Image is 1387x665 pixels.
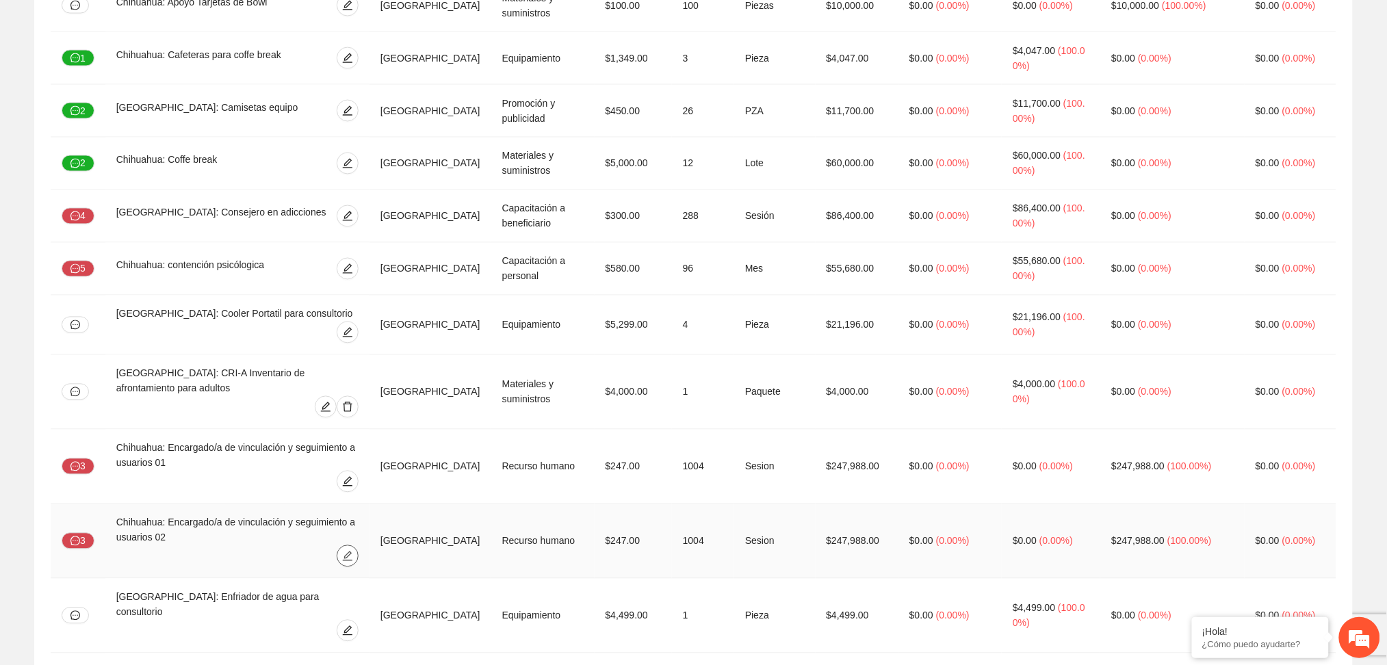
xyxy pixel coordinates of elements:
[116,258,300,280] div: Chihuahua: contención psicólogica
[595,85,672,138] td: $450.00
[816,579,899,653] td: $4,499.00
[1013,256,1061,267] span: $55,680.00
[79,183,189,321] span: Estamos en línea.
[1282,105,1316,116] span: ( 0.00% )
[337,476,358,487] span: edit
[337,327,358,338] span: edit
[909,158,933,169] span: $0.00
[1282,387,1316,397] span: ( 0.00% )
[816,190,899,243] td: $86,400.00
[1138,320,1171,330] span: ( 0.00% )
[936,320,970,330] span: ( 0.00% )
[1202,639,1319,649] p: ¿Cómo puedo ayudarte?
[909,320,933,330] span: $0.00
[62,208,94,224] button: message4
[62,317,89,333] button: message
[491,85,595,138] td: Promoción y publicidad
[909,263,933,274] span: $0.00
[116,205,332,227] div: [GEOGRAPHIC_DATA]: Consejero en adicciones
[1013,203,1061,214] span: $86,400.00
[1013,45,1055,56] span: $4,047.00
[370,32,491,85] td: [GEOGRAPHIC_DATA]
[116,590,359,620] div: [GEOGRAPHIC_DATA]: Enfriador de agua para consultorio
[370,296,491,355] td: [GEOGRAPHIC_DATA]
[816,85,899,138] td: $11,700.00
[672,579,734,653] td: 1
[1138,53,1171,64] span: ( 0.00% )
[816,32,899,85] td: $4,047.00
[936,53,970,64] span: ( 0.00% )
[1013,98,1061,109] span: $11,700.00
[337,322,359,343] button: edit
[1138,211,1171,222] span: ( 0.00% )
[62,458,94,475] button: message3
[734,138,815,190] td: Lote
[1013,312,1061,323] span: $21,196.00
[491,190,595,243] td: Capacitación a beneficiario
[672,430,734,504] td: 1004
[595,32,672,85] td: $1,349.00
[62,261,94,277] button: message5
[1138,610,1171,621] span: ( 0.00% )
[1167,461,1212,472] span: ( 100.00% )
[595,579,672,653] td: $4,499.00
[62,533,94,549] button: message3
[1111,320,1135,330] span: $0.00
[337,258,359,280] button: edit
[337,211,358,222] span: edit
[337,402,358,413] span: delete
[1138,105,1171,116] span: ( 0.00% )
[116,441,359,471] div: Chihuahua: Encargado/a de vinculación y seguimiento a usuarios 01
[62,384,89,400] button: message
[936,536,970,547] span: ( 0.00% )
[1256,158,1280,169] span: $0.00
[1013,151,1061,161] span: $60,000.00
[337,105,358,116] span: edit
[1256,461,1280,472] span: $0.00
[936,387,970,397] span: ( 0.00% )
[1138,158,1171,169] span: ( 0.00% )
[315,402,336,413] span: edit
[70,159,80,170] span: message
[337,625,358,636] span: edit
[116,153,277,174] div: Chihuahua: Coffe break
[936,263,970,274] span: ( 0.00% )
[1282,53,1316,64] span: ( 0.00% )
[1282,536,1316,547] span: ( 0.00% )
[491,32,595,85] td: Equipamiento
[7,374,261,421] textarea: Escriba su mensaje y pulse “Intro”
[224,7,257,40] div: Minimizar ventana de chat en vivo
[1039,461,1073,472] span: ( 0.00% )
[116,47,309,69] div: Chihuahua: Cafeteras para coffe break
[595,296,672,355] td: $5,299.00
[1111,53,1135,64] span: $0.00
[734,85,815,138] td: PZA
[672,138,734,190] td: 12
[1256,105,1280,116] span: $0.00
[370,138,491,190] td: [GEOGRAPHIC_DATA]
[816,243,899,296] td: $55,680.00
[1282,211,1316,222] span: ( 0.00% )
[337,545,359,567] button: edit
[1256,536,1280,547] span: $0.00
[491,579,595,653] td: Equipamiento
[337,620,359,642] button: edit
[1167,536,1212,547] span: ( 100.00% )
[370,243,491,296] td: [GEOGRAPHIC_DATA]
[1256,610,1280,621] span: $0.00
[370,355,491,430] td: [GEOGRAPHIC_DATA]
[370,430,491,504] td: [GEOGRAPHIC_DATA]
[672,355,734,430] td: 1
[1111,105,1135,116] span: $0.00
[491,296,595,355] td: Equipamiento
[70,53,80,64] span: message
[370,579,491,653] td: [GEOGRAPHIC_DATA]
[337,53,358,64] span: edit
[1282,263,1316,274] span: ( 0.00% )
[315,396,337,418] button: edit
[1039,536,1073,547] span: ( 0.00% )
[672,85,734,138] td: 26
[370,504,491,579] td: [GEOGRAPHIC_DATA]
[1111,158,1135,169] span: $0.00
[595,138,672,190] td: $5,000.00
